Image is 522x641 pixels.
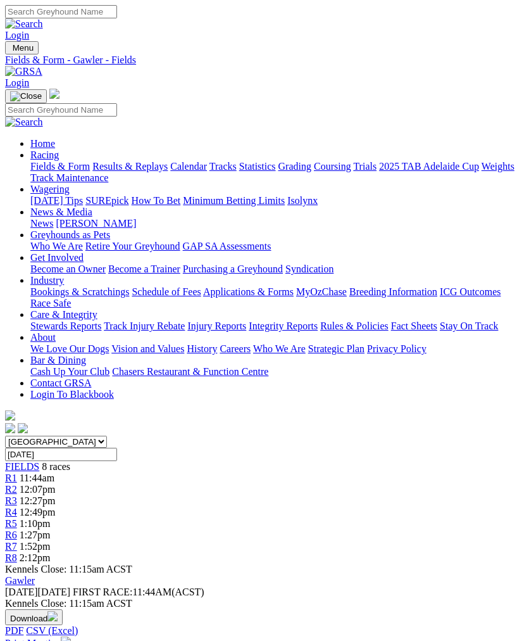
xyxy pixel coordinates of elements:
[30,343,109,354] a: We Love Our Dogs
[92,161,168,172] a: Results & Replays
[296,286,347,297] a: MyOzChase
[30,172,108,183] a: Track Maintenance
[5,18,43,30] img: Search
[5,473,17,483] a: R1
[5,41,39,54] button: Toggle navigation
[5,103,117,117] input: Search
[30,149,59,160] a: Racing
[112,366,268,377] a: Chasers Restaurant & Function Centre
[30,161,517,184] div: Racing
[253,343,306,354] a: Who We Are
[5,587,70,597] span: [DATE]
[5,609,63,625] button: Download
[183,241,271,251] a: GAP SA Assessments
[85,241,180,251] a: Retire Your Greyhound
[482,161,514,172] a: Weights
[5,507,17,517] a: R4
[132,286,201,297] a: Schedule of Fees
[5,484,17,495] a: R2
[30,286,517,309] div: Industry
[183,263,283,274] a: Purchasing a Greyhound
[30,195,83,206] a: [DATE] Tips
[5,77,29,88] a: Login
[73,587,204,597] span: 11:44AM(ACST)
[30,275,64,286] a: Industry
[30,241,517,252] div: Greyhounds as Pets
[5,530,17,540] a: R6
[85,195,128,206] a: SUREpick
[249,320,318,331] a: Integrity Reports
[320,320,388,331] a: Rules & Policies
[47,611,58,621] img: download.svg
[30,161,90,172] a: Fields & Form
[20,530,51,540] span: 1:27pm
[111,343,184,354] a: Vision and Values
[5,587,38,597] span: [DATE]
[10,91,42,101] img: Close
[20,518,51,529] span: 1:10pm
[18,423,28,433] img: twitter.svg
[5,410,15,421] img: logo-grsa-white.png
[278,161,311,172] a: Grading
[49,89,59,99] img: logo-grsa-white.png
[5,541,17,552] span: R7
[30,263,517,275] div: Get Involved
[5,552,17,563] a: R8
[203,286,294,297] a: Applications & Forms
[5,117,43,128] img: Search
[30,355,86,365] a: Bar & Dining
[5,423,15,433] img: facebook.svg
[5,89,47,103] button: Toggle navigation
[379,161,479,172] a: 2025 TAB Adelaide Cup
[5,54,517,66] a: Fields & Form - Gawler - Fields
[30,389,114,400] a: Login To Blackbook
[26,625,78,636] a: CSV (Excel)
[170,161,207,172] a: Calendar
[20,495,56,506] span: 12:27pm
[30,252,84,263] a: Get Involved
[287,195,318,206] a: Isolynx
[73,587,132,597] span: FIRST RACE:
[285,263,333,274] a: Syndication
[349,286,437,297] a: Breeding Information
[30,218,517,229] div: News & Media
[5,461,39,472] a: FIELDS
[5,518,17,529] a: R5
[239,161,276,172] a: Statistics
[5,66,42,77] img: GRSA
[440,320,498,331] a: Stay On Track
[5,5,117,18] input: Search
[5,495,17,506] a: R3
[209,161,237,172] a: Tracks
[5,598,517,609] div: Kennels Close: 11:15am ACST
[30,298,71,308] a: Race Safe
[42,461,70,472] span: 8 races
[30,320,101,331] a: Stewards Reports
[13,43,34,53] span: Menu
[308,343,364,354] a: Strategic Plan
[5,625,517,637] div: Download
[30,263,106,274] a: Become an Owner
[30,378,91,388] a: Contact GRSA
[187,343,217,354] a: History
[20,541,51,552] span: 1:52pm
[20,507,56,517] span: 12:49pm
[5,575,35,586] a: Gawler
[314,161,351,172] a: Coursing
[5,625,23,636] a: PDF
[30,206,92,217] a: News & Media
[104,320,185,331] a: Track Injury Rebate
[30,195,517,206] div: Wagering
[30,241,83,251] a: Who We Are
[20,552,51,563] span: 2:12pm
[440,286,500,297] a: ICG Outcomes
[30,366,517,378] div: Bar & Dining
[183,195,285,206] a: Minimum Betting Limits
[30,286,129,297] a: Bookings & Scratchings
[220,343,251,354] a: Careers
